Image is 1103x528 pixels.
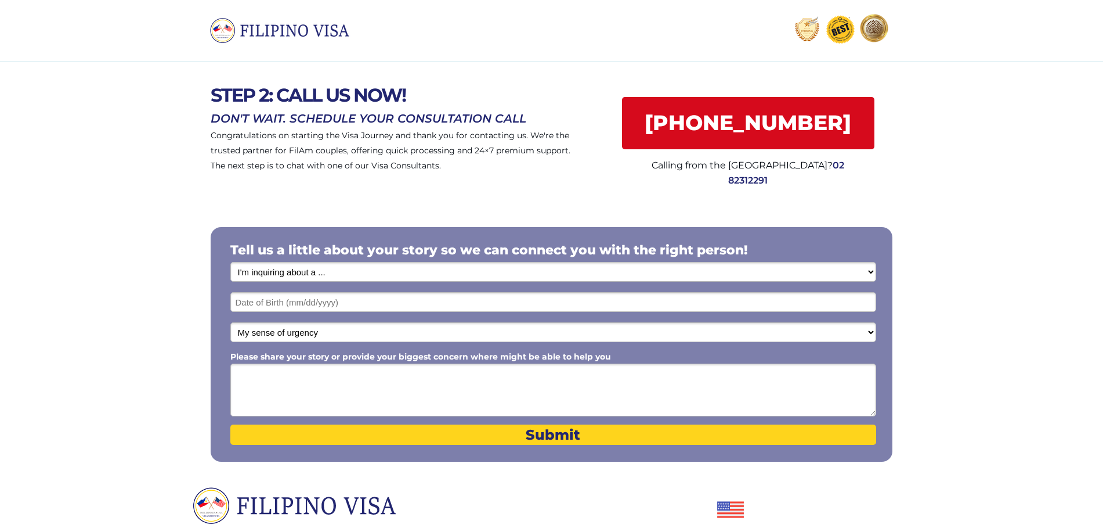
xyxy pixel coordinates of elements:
[230,292,876,312] input: Date of Birth (mm/dd/yyyy)
[211,130,570,171] span: Congratulations on starting the Visa Journey and thank you for contacting us. We're the trusted p...
[652,160,833,171] span: Calling from the [GEOGRAPHIC_DATA]?
[211,84,406,106] span: STEP 2: CALL US NOW!
[622,110,874,135] span: [PHONE_NUMBER]
[230,426,876,443] span: Submit
[622,97,874,149] a: [PHONE_NUMBER]
[230,242,748,258] span: Tell us a little about your story so we can connect you with the right person!
[230,351,611,362] span: Please share your story or provide your biggest concern where might be able to help you
[230,425,876,445] button: Submit
[211,112,526,125] span: DON'T WAIT. SCHEDULE YOUR CONSULTATION CALL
